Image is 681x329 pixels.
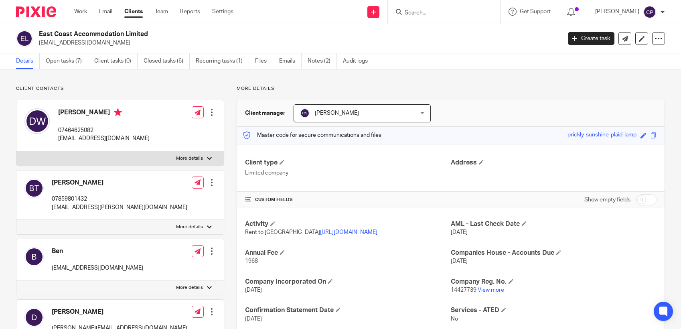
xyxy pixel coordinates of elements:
a: Files [255,53,273,69]
span: [DATE] [245,287,262,293]
span: [PERSON_NAME] [315,110,359,116]
h4: [PERSON_NAME] [52,179,187,187]
span: [DATE] [451,258,468,264]
span: 1968 [245,258,258,264]
a: Details [16,53,40,69]
a: Email [99,8,112,16]
a: Create task [568,32,614,45]
img: svg%3E [300,108,310,118]
span: Get Support [520,9,551,14]
h4: Companies House - Accounts Due [451,249,657,257]
label: Show empty fields [584,196,630,204]
a: [URL][DOMAIN_NAME] [320,229,377,235]
a: Audit logs [343,53,374,69]
p: 07859801432 [52,195,187,203]
a: Clients [124,8,143,16]
a: Client tasks (0) [94,53,138,69]
p: More details [176,155,203,162]
img: svg%3E [24,179,44,198]
span: [DATE] [245,316,262,322]
span: No [451,316,458,322]
div: prickly-sunshine-plaid-lamp [567,131,636,140]
img: svg%3E [16,30,33,47]
h2: East Coast Accommodation Limited [39,30,452,39]
p: Master code for secure communications and files [243,131,381,139]
a: Open tasks (7) [46,53,88,69]
h4: Ben [52,247,143,256]
img: svg%3E [24,108,50,134]
h4: Address [451,158,657,167]
a: Emails [279,53,302,69]
h3: Client manager [245,109,286,117]
p: More details [176,224,203,230]
a: Team [155,8,168,16]
p: [EMAIL_ADDRESS][PERSON_NAME][DOMAIN_NAME] [52,203,187,211]
a: Settings [212,8,233,16]
h4: Client type [245,158,451,167]
a: Recurring tasks (1) [196,53,249,69]
span: Rent to [GEOGRAPHIC_DATA] [245,229,377,235]
a: View more [478,287,504,293]
p: 07464625082 [58,126,150,134]
h4: [PERSON_NAME] [52,308,187,316]
h4: Activity [245,220,451,228]
h4: Company Reg. No. [451,278,657,286]
img: svg%3E [24,247,44,266]
h4: Services - ATED [451,306,657,315]
a: Notes (2) [308,53,337,69]
p: Client contacts [16,85,224,92]
input: Search [404,10,476,17]
h4: Annual Fee [245,249,451,257]
img: Pixie [16,6,56,17]
span: [DATE] [451,229,468,235]
p: [PERSON_NAME] [595,8,639,16]
img: svg%3E [24,308,44,327]
a: Reports [180,8,200,16]
i: Primary [114,108,122,116]
p: Limited company [245,169,451,177]
p: More details [237,85,665,92]
h4: [PERSON_NAME] [58,108,150,118]
a: Closed tasks (6) [144,53,190,69]
p: More details [176,284,203,291]
p: [EMAIL_ADDRESS][DOMAIN_NAME] [52,264,143,272]
img: svg%3E [643,6,656,18]
h4: Company Incorporated On [245,278,451,286]
p: [EMAIL_ADDRESS][DOMAIN_NAME] [58,134,150,142]
span: 14427739 [451,287,476,293]
h4: CUSTOM FIELDS [245,197,451,203]
a: Work [74,8,87,16]
h4: Confirmation Statement Date [245,306,451,315]
h4: AML - Last Check Date [451,220,657,228]
p: [EMAIL_ADDRESS][DOMAIN_NAME] [39,39,556,47]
